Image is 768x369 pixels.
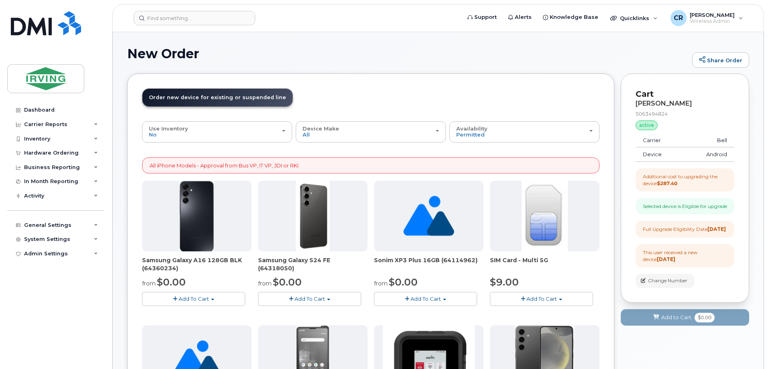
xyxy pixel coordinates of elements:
div: active [636,120,658,130]
p: All iPhone Models - Approval from Bus VP, IT VP, JDI or RKI [150,162,299,169]
img: 00D627D4-43E9-49B7-A367-2C99342E128C.jpg [522,181,567,251]
div: Samsung Galaxy A16 128GB BLK (64360234) [142,256,252,272]
button: Add To Cart [142,292,245,306]
small: from [258,280,272,287]
td: Device [636,147,683,162]
div: Selected device is Eligible for upgrade [643,203,727,210]
button: Add To Cart [258,292,361,306]
span: Add To Cart [526,296,557,302]
span: Device Make [303,125,339,132]
img: no_image_found-2caef05468ed5679b831cfe6fc140e25e0c280774317ffc20a367ab7fd17291e.png [403,181,454,251]
span: $0.00 [273,276,302,288]
span: Add To Cart [410,296,441,302]
span: $0.00 [157,276,186,288]
div: 5063494824 [636,110,734,117]
strong: [DATE] [657,256,675,262]
span: Change Number [648,277,687,284]
a: Share Order [692,52,749,68]
p: Cart [636,88,734,100]
button: Device Make All [296,121,446,142]
button: Use Inventory No [142,121,292,142]
img: A16_-_JDI.png [180,181,214,251]
img: s24_fe.png [296,181,330,251]
h1: New Order [127,47,688,61]
div: This user received a new device [643,249,727,263]
span: Use Inventory [149,125,188,132]
span: Add To Cart [179,296,209,302]
span: No [149,131,156,138]
td: Carrier [636,133,683,148]
span: $9.00 [490,276,519,288]
td: Bell [683,133,734,148]
strong: [DATE] [707,226,726,232]
button: Add To Cart [374,292,477,306]
span: $0.00 [695,313,715,322]
span: Order new device for existing or suspended line [149,94,286,100]
span: Availability [456,125,488,132]
div: Additional cost to upgrading the device [643,173,727,187]
button: Availability Permitted [449,121,599,142]
strong: $287.40 [657,180,677,186]
div: SIM Card - Multi 5G [490,256,599,272]
button: Change Number [636,274,694,288]
small: from [374,280,388,287]
div: [PERSON_NAME] [636,100,734,107]
div: Sonim XP3 Plus 16GB (64114962) [374,256,484,272]
span: Add To Cart [295,296,325,302]
button: Add To Cart [490,292,593,306]
td: Android [683,147,734,162]
span: All [303,131,310,138]
button: Add to Cart $0.00 [621,309,749,326]
span: Add to Cart [661,314,691,321]
div: Full Upgrade Eligibility Date [643,226,726,232]
span: Permitted [456,131,485,138]
span: $0.00 [389,276,418,288]
div: Samsung Galaxy S24 FE (64318050) [258,256,368,272]
small: from [142,280,156,287]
